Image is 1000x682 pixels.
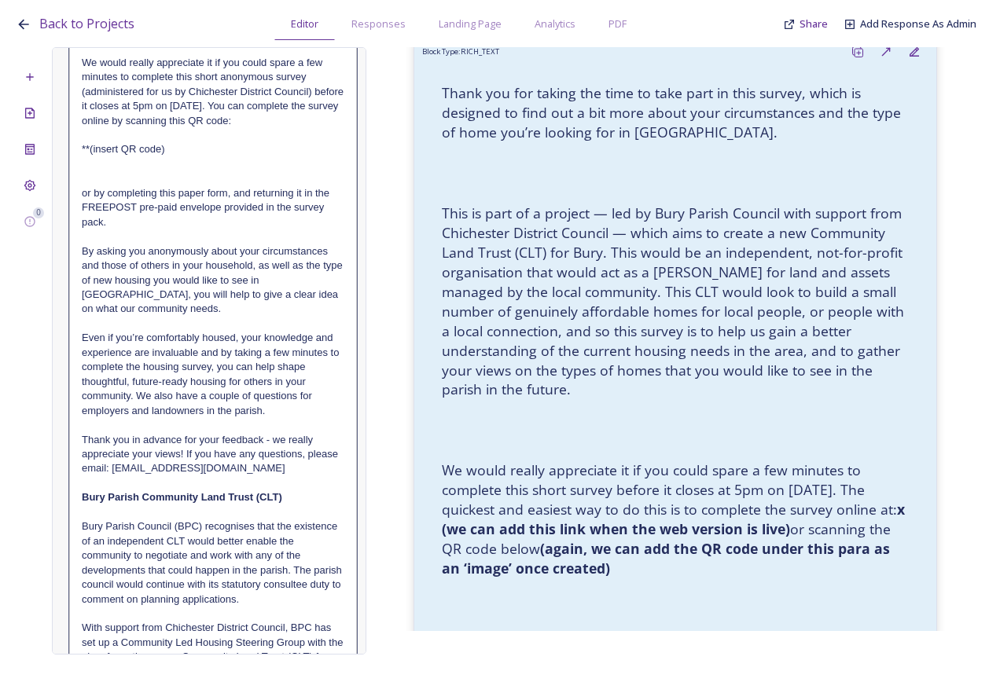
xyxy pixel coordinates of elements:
span: Editor [291,16,318,31]
p: Even if you’re comfortably housed, your knowledge and experience are invaluable and by taking a f... [82,331,344,418]
a: Add Response As Admin [860,16,976,31]
p: We would really appreciate it if you could spare a few minutes to complete this short anonymous s... [82,56,344,128]
h4: Thank you for taking the time to take part in this survey, which is designed to find out a bit mo... [442,83,909,142]
strong: Bury Parish Community Land Trust (CLT) [82,491,282,503]
p: **(insert QR code) [82,142,344,156]
span: Responses [351,16,406,31]
strong: (again, we can add the QR code under this para as an ‘image’ once created) [442,539,894,577]
p: By asking you anonymously about your circumstances and those of others in your household, as well... [82,244,344,317]
span: Back to Projects [39,15,134,32]
span: Share [800,16,828,31]
strong: x (we can add this link when the web version is live) [442,500,909,538]
span: Analytics [535,16,575,31]
h4: We would really appreciate it if you could spare a few minutes to complete this short survey befo... [442,460,909,578]
a: Back to Projects [39,14,134,34]
span: Landing Page [439,16,502,31]
div: 0 [33,207,44,218]
span: Block Type: RICH_TEXT [422,46,499,57]
p: Thank you in advance for your feedback - we really appreciate your views! If you have any questio... [82,433,344,476]
p: Bury Parish Council (BPC) recognises that the existence of an independent CLT would better enable... [82,519,344,607]
p: or by completing this paper form, and returning it in the FREEPOST pre-paid envelope provided in ... [82,186,344,229]
span: PDF [608,16,627,31]
h4: This is part of a project — led by Bury Parish Council with support from Chichester District Coun... [442,203,909,400]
